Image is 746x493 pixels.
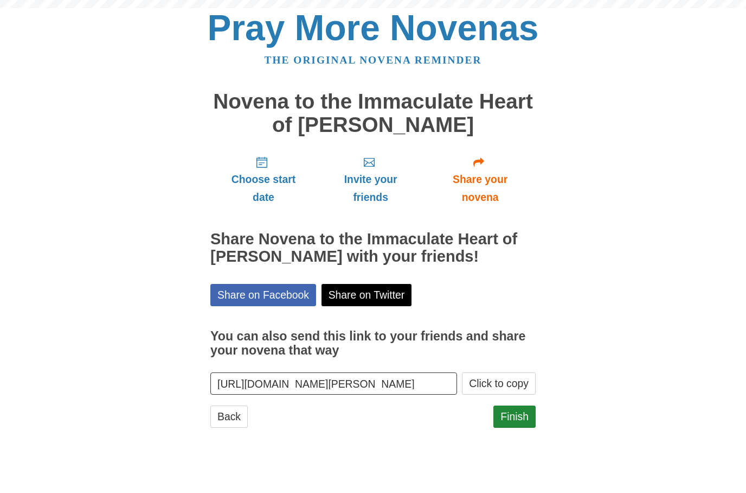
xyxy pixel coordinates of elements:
[425,147,536,212] a: Share your novena
[317,147,425,212] a: Invite your friends
[265,54,482,66] a: The original novena reminder
[210,284,316,306] a: Share on Facebook
[210,147,317,212] a: Choose start date
[462,372,536,395] button: Click to copy
[221,170,306,206] span: Choose start date
[321,284,412,306] a: Share on Twitter
[210,90,536,136] h1: Novena to the Immaculate Heart of [PERSON_NAME]
[327,170,414,206] span: Invite your friends
[208,8,539,48] a: Pray More Novenas
[210,406,248,428] a: Back
[210,231,536,266] h2: Share Novena to the Immaculate Heart of [PERSON_NAME] with your friends!
[435,170,525,206] span: Share your novena
[493,406,536,428] a: Finish
[210,330,536,357] h3: You can also send this link to your friends and share your novena that way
